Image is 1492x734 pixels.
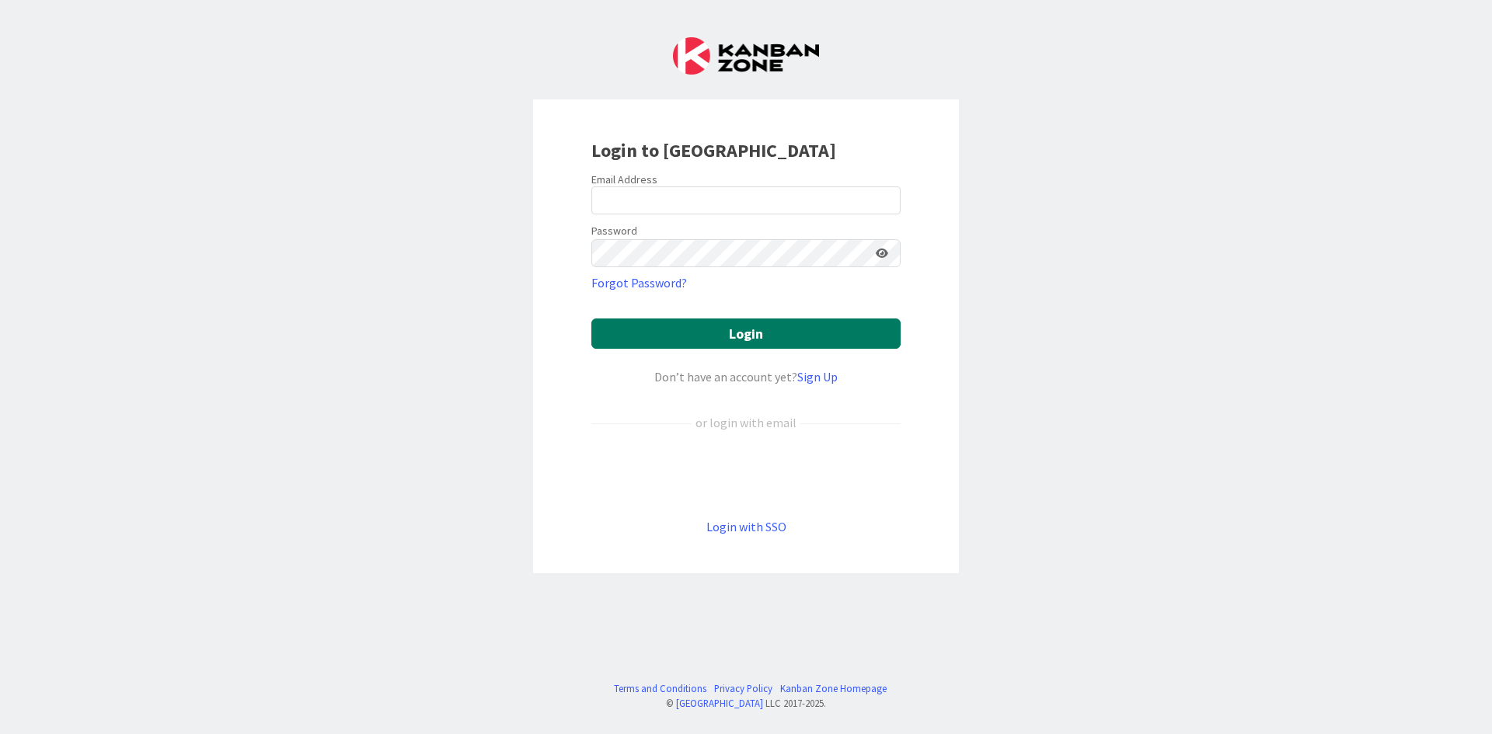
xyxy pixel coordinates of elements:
a: [GEOGRAPHIC_DATA] [676,697,763,709]
label: Password [591,223,637,239]
b: Login to [GEOGRAPHIC_DATA] [591,138,836,162]
a: Sign Up [797,369,838,384]
iframe: Sign in with Google Button [584,457,908,492]
a: Kanban Zone Homepage [780,681,887,696]
a: Login with SSO [706,519,786,534]
img: Kanban Zone [673,37,819,75]
a: Forgot Password? [591,273,687,292]
button: Login [591,318,901,349]
a: Privacy Policy [714,681,772,696]
div: or login with email [692,413,800,432]
label: Email Address [591,172,657,186]
div: Don’t have an account yet? [591,367,901,386]
div: © LLC 2017- 2025 . [606,696,887,711]
a: Terms and Conditions [614,681,706,696]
